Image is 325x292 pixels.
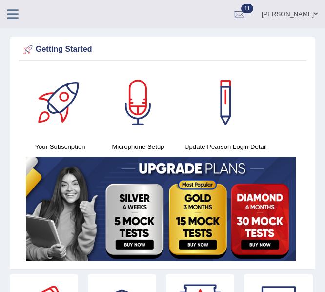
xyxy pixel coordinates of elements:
h4: Your Subscription [26,142,94,152]
h4: Update Pearson Login Detail [182,142,269,152]
img: small5.jpg [26,157,296,261]
h4: Microphone Setup [104,142,172,152]
div: Getting Started [21,42,304,57]
span: 11 [241,4,253,13]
